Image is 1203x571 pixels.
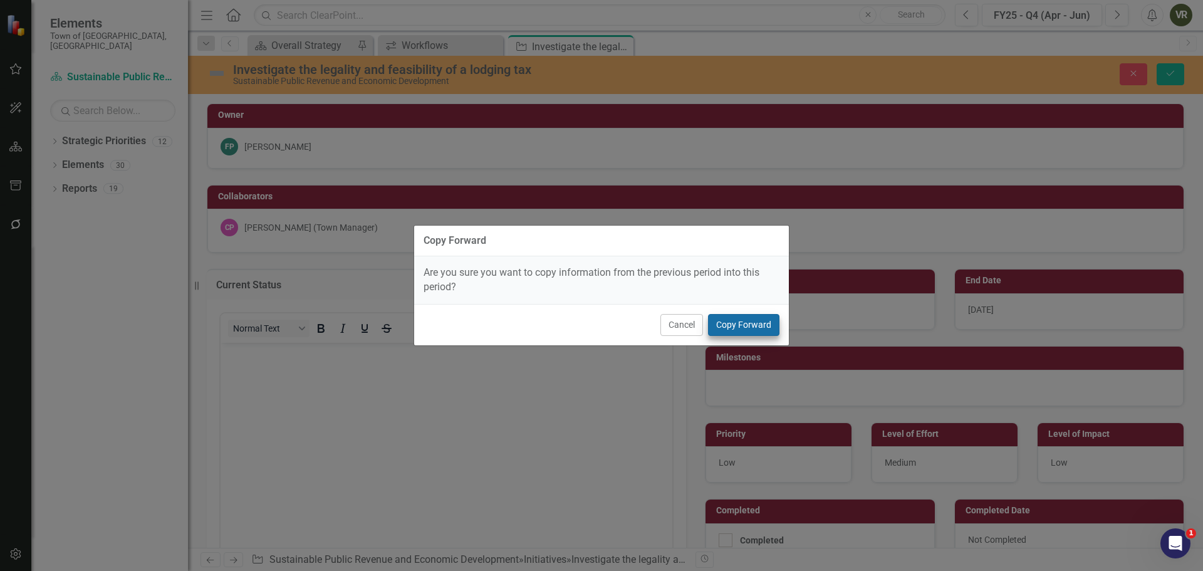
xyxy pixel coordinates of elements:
[660,314,703,336] button: Cancel
[708,314,779,336] button: Copy Forward
[1186,528,1196,538] span: 1
[424,235,486,246] div: Copy Forward
[414,256,789,304] div: Are you sure you want to copy information from the previous period into this period?
[1160,528,1190,558] iframe: Intercom live chat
